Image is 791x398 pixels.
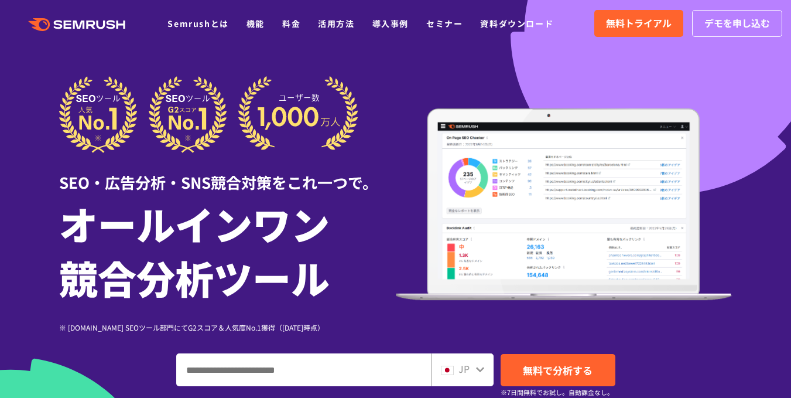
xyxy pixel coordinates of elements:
a: 導入事例 [372,18,409,29]
a: 料金 [282,18,300,29]
a: 活用方法 [318,18,354,29]
a: Semrushとは [167,18,228,29]
a: 機能 [246,18,265,29]
input: ドメイン、キーワードまたはURLを入力してください [177,354,430,386]
span: 無料トライアル [606,16,672,31]
div: ※ [DOMAIN_NAME] SEOツール部門にてG2スコア＆人気度No.1獲得（[DATE]時点） [59,322,396,333]
span: JP [458,362,470,376]
a: 無料で分析する [501,354,615,386]
h1: オールインワン 競合分析ツール [59,196,396,304]
a: デモを申し込む [692,10,782,37]
span: 無料で分析する [523,363,593,377]
a: 無料トライアル [594,10,683,37]
a: セミナー [426,18,463,29]
span: デモを申し込む [704,16,770,31]
small: ※7日間無料でお試し。自動課金なし。 [501,387,614,398]
a: 資料ダウンロード [480,18,553,29]
div: SEO・広告分析・SNS競合対策をこれ一つで。 [59,153,396,193]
